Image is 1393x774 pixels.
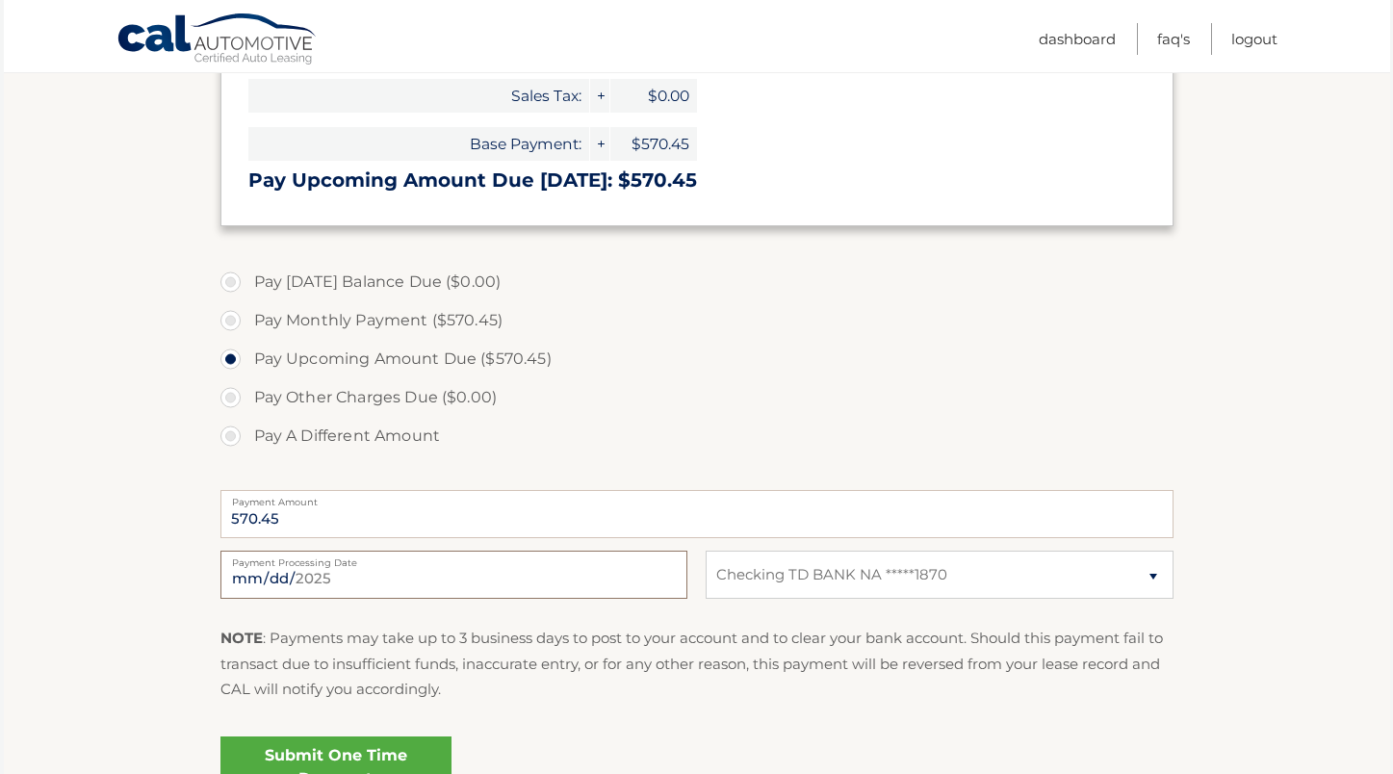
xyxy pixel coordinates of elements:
[220,551,687,566] label: Payment Processing Date
[248,168,1146,193] h3: Pay Upcoming Amount Due [DATE]: $570.45
[1039,23,1116,55] a: Dashboard
[220,490,1174,505] label: Payment Amount
[1157,23,1190,55] a: FAQ's
[220,378,1174,417] label: Pay Other Charges Due ($0.00)
[220,301,1174,340] label: Pay Monthly Payment ($570.45)
[1231,23,1277,55] a: Logout
[116,13,319,68] a: Cal Automotive
[220,263,1174,301] label: Pay [DATE] Balance Due ($0.00)
[220,626,1174,702] p: : Payments may take up to 3 business days to post to your account and to clear your bank account....
[220,490,1174,538] input: Payment Amount
[610,127,697,161] span: $570.45
[248,127,589,161] span: Base Payment:
[248,79,589,113] span: Sales Tax:
[610,79,697,113] span: $0.00
[220,551,687,599] input: Payment Date
[220,629,263,647] strong: NOTE
[220,340,1174,378] label: Pay Upcoming Amount Due ($570.45)
[220,417,1174,455] label: Pay A Different Amount
[590,127,609,161] span: +
[590,79,609,113] span: +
